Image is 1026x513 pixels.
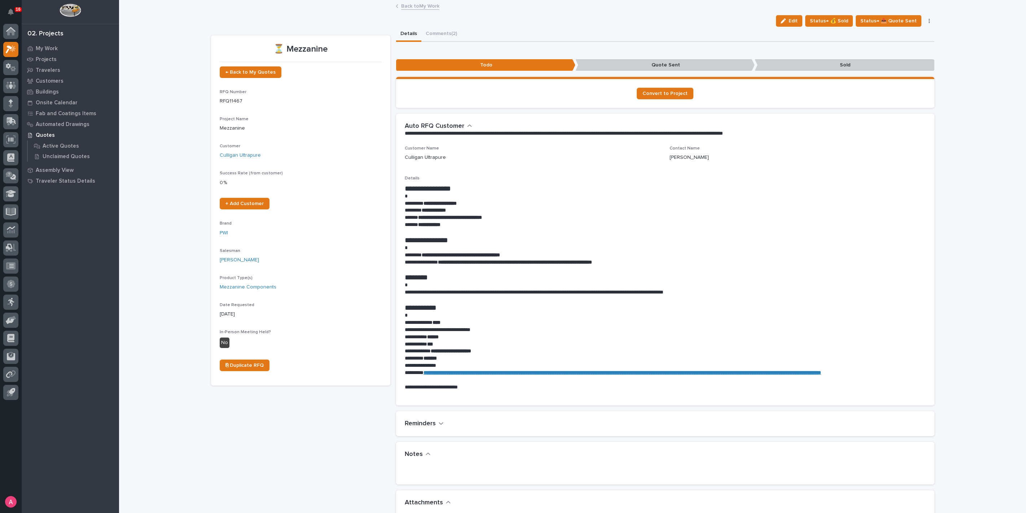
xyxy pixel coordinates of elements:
[396,27,421,42] button: Details
[421,27,461,42] button: Comments (2)
[22,65,119,75] a: Travelers
[220,310,382,318] p: [DATE]
[22,108,119,119] a: Fab and Coatings Items
[220,249,240,253] span: Salesman
[22,54,119,65] a: Projects
[405,176,420,181] span: Details
[22,130,119,140] a: Quotes
[856,15,921,27] button: Status→ 📤 Quote Sent
[220,360,269,371] a: ⎘ Duplicate RFQ
[810,17,848,25] span: Status→ 💰 Sold
[36,78,63,84] p: Customers
[43,153,90,160] p: Unclaimed Quotes
[22,75,119,86] a: Customers
[36,110,96,117] p: Fab and Coatings Items
[36,56,57,63] p: Projects
[637,88,693,99] a: Convert to Project
[220,303,254,307] span: Date Requested
[220,276,253,280] span: Product Type(s)
[3,494,18,509] button: users-avatar
[36,132,55,139] p: Quotes
[643,91,688,96] span: Convert to Project
[220,152,261,159] a: Culligan Ultrapure
[36,121,89,128] p: Automated Drawings
[220,44,382,55] p: ⏳ Mezzanine
[670,146,700,151] span: Contact Name
[405,451,423,458] h2: Notes
[220,256,259,264] a: [PERSON_NAME]
[805,15,853,27] button: Status→ 💰 Sold
[789,18,798,24] span: Edit
[220,283,276,291] a: Mezzanine Components
[16,7,21,12] p: 16
[755,59,934,71] p: Sold
[405,499,443,507] h2: Attachments
[220,171,283,175] span: Success Rate (from customer)
[575,59,755,71] p: Quote Sent
[220,221,232,226] span: Brand
[28,151,119,161] a: Unclaimed Quotes
[225,363,264,368] span: ⎘ Duplicate RFQ
[220,338,229,348] div: No
[22,119,119,130] a: Automated Drawings
[401,1,439,10] a: Back toMy Work
[36,100,78,106] p: Onsite Calendar
[36,67,60,74] p: Travelers
[36,167,74,174] p: Assembly View
[43,143,79,149] p: Active Quotes
[405,122,472,130] button: Auto RFQ Customer
[220,66,281,78] a: ← Back to My Quotes
[220,179,382,187] p: 0 %
[36,45,58,52] p: My Work
[36,89,59,95] p: Buildings
[22,86,119,97] a: Buildings
[860,17,917,25] span: Status→ 📤 Quote Sent
[28,141,119,151] a: Active Quotes
[670,154,709,161] p: [PERSON_NAME]
[225,70,276,75] span: ← Back to My Quotes
[405,420,444,428] button: Reminders
[225,201,264,206] span: + Add Customer
[405,154,446,161] p: Culligan Ultrapure
[220,229,228,237] a: PWI
[220,97,382,105] p: RFQ11467
[22,97,119,108] a: Onsite Calendar
[396,59,575,71] p: Todo
[22,175,119,186] a: Traveler Status Details
[405,420,436,428] h2: Reminders
[9,9,18,20] div: Notifications16
[405,499,451,507] button: Attachments
[22,165,119,175] a: Assembly View
[60,4,81,17] img: Workspace Logo
[405,122,464,130] h2: Auto RFQ Customer
[220,125,382,132] p: Mezzanine
[405,146,439,151] span: Customer Name
[220,144,240,148] span: Customer
[22,43,119,54] a: My Work
[220,198,269,209] a: + Add Customer
[220,330,271,334] span: In-Person Meeting Held?
[3,4,18,19] button: Notifications
[220,117,249,121] span: Project Name
[220,90,246,94] span: RFQ Number
[27,30,63,38] div: 02. Projects
[776,15,802,27] button: Edit
[405,451,431,458] button: Notes
[36,178,95,184] p: Traveler Status Details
